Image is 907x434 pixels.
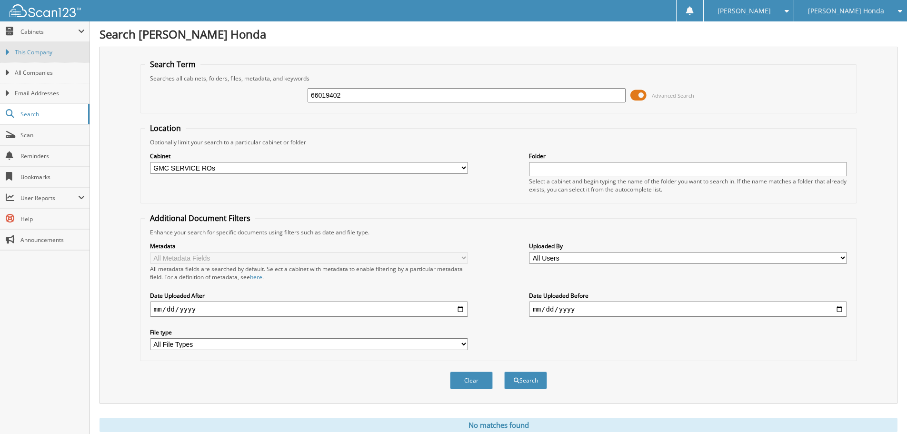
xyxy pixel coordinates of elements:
[20,194,78,202] span: User Reports
[150,302,468,317] input: start
[145,74,852,82] div: Searches all cabinets, folders, files, metadata, and keywords
[150,292,468,300] label: Date Uploaded After
[145,228,852,236] div: Enhance your search for specific documents using filters such as date and file type.
[150,328,468,336] label: File type
[20,131,85,139] span: Scan
[20,110,83,118] span: Search
[100,26,897,42] h1: Search [PERSON_NAME] Honda
[20,28,78,36] span: Cabinets
[718,8,771,14] span: [PERSON_NAME]
[20,236,85,244] span: Announcements
[100,418,897,432] div: No matches found
[529,292,847,300] label: Date Uploaded Before
[529,242,847,250] label: Uploaded By
[145,138,852,146] div: Optionally limit your search to a particular cabinet or folder
[150,242,468,250] label: Metadata
[20,173,85,181] span: Bookmarks
[145,59,200,70] legend: Search Term
[150,265,468,281] div: All metadata fields are searched by default. Select a cabinet with metadata to enable filtering b...
[15,89,85,98] span: Email Addresses
[652,92,694,99] span: Advanced Search
[859,388,907,434] iframe: Chat Widget
[250,273,262,281] a: here
[145,213,255,223] legend: Additional Document Filters
[20,152,85,160] span: Reminders
[450,372,493,389] button: Clear
[808,8,884,14] span: [PERSON_NAME] Honda
[10,4,81,17] img: scan123-logo-white.svg
[145,123,186,133] legend: Location
[529,302,847,317] input: end
[20,215,85,223] span: Help
[504,372,547,389] button: Search
[150,152,468,160] label: Cabinet
[15,69,85,77] span: All Companies
[529,177,847,193] div: Select a cabinet and begin typing the name of the folder you want to search in. If the name match...
[529,152,847,160] label: Folder
[15,48,85,57] span: This Company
